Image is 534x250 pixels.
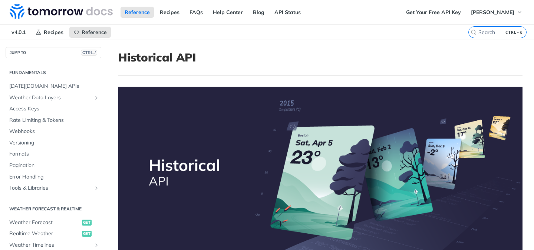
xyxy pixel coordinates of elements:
span: Weather Data Layers [9,94,92,101]
a: Recipes [32,27,67,38]
a: Formats [6,149,101,160]
h2: Fundamentals [6,69,101,76]
span: Formats [9,150,99,158]
a: Versioning [6,137,101,149]
button: Show subpages for Tools & Libraries [93,185,99,191]
span: Rate Limiting & Tokens [9,117,99,124]
a: Get Your Free API Key [402,7,465,18]
span: v4.0.1 [7,27,30,38]
button: Show subpages for Weather Data Layers [93,95,99,101]
span: Weather Timelines [9,241,92,249]
a: Help Center [209,7,247,18]
span: Pagination [9,162,99,169]
span: Weather Forecast [9,219,80,226]
a: Access Keys [6,103,101,114]
a: Realtime Weatherget [6,228,101,239]
a: Webhooks [6,126,101,137]
a: Weather Forecastget [6,217,101,228]
a: Blog [249,7,268,18]
button: JUMP TOCTRL-/ [6,47,101,58]
span: Reference [82,29,107,36]
a: [DATE][DOMAIN_NAME] APIs [6,81,101,92]
span: Webhooks [9,128,99,135]
a: Weather Data LayersShow subpages for Weather Data Layers [6,92,101,103]
a: FAQs [185,7,207,18]
a: API Status [270,7,305,18]
button: Show subpages for Weather Timelines [93,242,99,248]
a: Reference [69,27,111,38]
a: Recipes [156,7,184,18]
a: Tools & LibrariesShow subpages for Tools & Libraries [6,183,101,194]
span: get [82,231,92,237]
span: Recipes [44,29,63,36]
a: Error Handling [6,171,101,183]
span: Tools & Libraries [9,184,92,192]
span: Access Keys [9,105,99,113]
span: Error Handling [9,173,99,181]
span: Realtime Weather [9,230,80,237]
a: Rate Limiting & Tokens [6,115,101,126]
button: [PERSON_NAME] [467,7,527,18]
span: [PERSON_NAME] [471,9,514,16]
span: [DATE][DOMAIN_NAME] APIs [9,83,99,90]
kbd: CTRL-K [504,29,524,36]
span: CTRL-/ [81,50,97,56]
span: Versioning [9,139,99,147]
h1: Historical API [118,51,523,64]
h2: Weather Forecast & realtime [6,206,101,212]
a: Pagination [6,160,101,171]
span: get [82,220,92,226]
svg: Search [471,29,477,35]
img: Tomorrow.io Weather API Docs [10,4,113,19]
a: Reference [121,7,154,18]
